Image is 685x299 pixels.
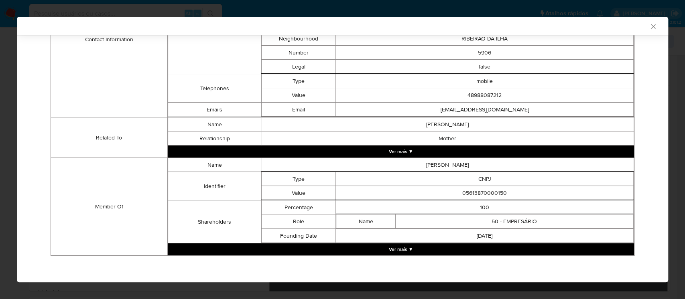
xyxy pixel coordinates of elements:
td: Relationship [168,131,261,145]
td: Legal [262,60,336,74]
td: Emails [168,103,261,117]
td: Member Of [51,158,168,256]
td: mobile [336,74,634,88]
td: Percentage [262,200,336,214]
td: Neighbourhood [262,32,336,46]
td: CNPJ [336,172,634,186]
td: 100 [336,200,634,214]
td: 50 - EMPRESÁRIO [396,214,633,228]
td: Mother [261,131,634,145]
td: Shareholders [168,200,261,243]
td: Identifier [168,172,261,200]
td: Email [262,103,336,117]
td: Name [168,117,261,131]
div: closure-recommendation-modal [17,17,668,282]
button: Expand array [168,243,634,255]
td: Value [262,88,336,102]
td: Telephones [168,74,261,103]
td: 5906 [336,46,634,60]
td: 05613870000150 [336,186,634,200]
td: Name [168,158,261,172]
td: Role [262,214,336,229]
td: [EMAIL_ADDRESS][DOMAIN_NAME] [336,103,634,117]
td: [PERSON_NAME] [261,158,634,172]
button: Expand array [168,145,634,158]
td: Name [336,214,396,228]
td: Related To [51,117,168,158]
td: RIBEIRAO DA ILHA [336,32,634,46]
td: Type [262,74,336,88]
td: Founding Date [262,229,336,243]
td: Number [262,46,336,60]
td: Value [262,186,336,200]
td: 48988087212 [336,88,634,102]
td: [DATE] [336,229,634,243]
td: Type [262,172,336,186]
button: Fechar a janela [649,22,657,30]
td: [PERSON_NAME] [261,117,634,131]
td: false [336,60,634,74]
